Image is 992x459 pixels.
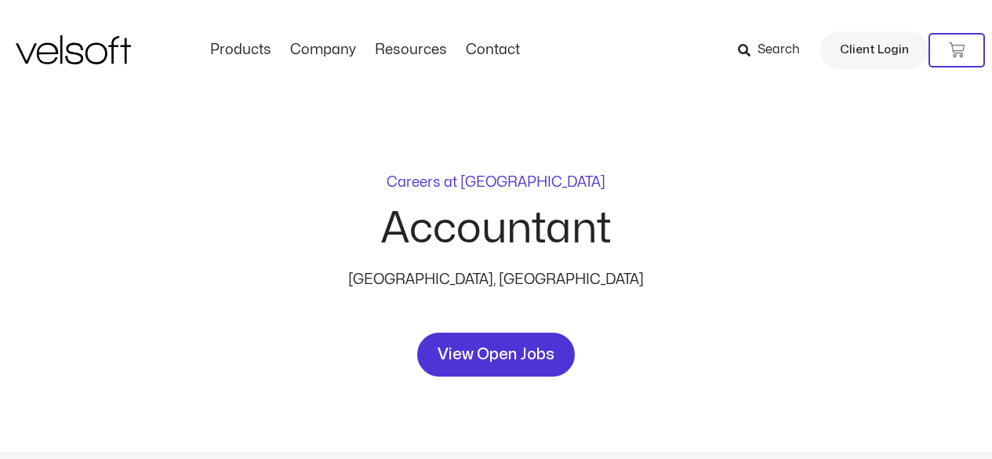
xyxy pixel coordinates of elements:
[365,42,456,59] a: ResourcesMenu Toggle
[438,342,554,367] span: View Open Jobs
[456,42,529,59] a: ContactMenu Toggle
[758,40,800,60] span: Search
[840,40,909,60] span: Client Login
[820,31,928,69] a: Client Login
[417,333,575,377] a: View Open Jobs
[16,35,131,64] img: Velsoft Training Materials
[738,37,811,64] a: Search
[332,269,661,291] p: [GEOGRAPHIC_DATA], [GEOGRAPHIC_DATA]
[201,42,281,59] a: ProductsMenu Toggle
[381,208,612,250] h2: Accountant
[387,176,605,190] p: Careers at [GEOGRAPHIC_DATA]
[201,42,529,59] nav: Menu
[281,42,365,59] a: CompanyMenu Toggle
